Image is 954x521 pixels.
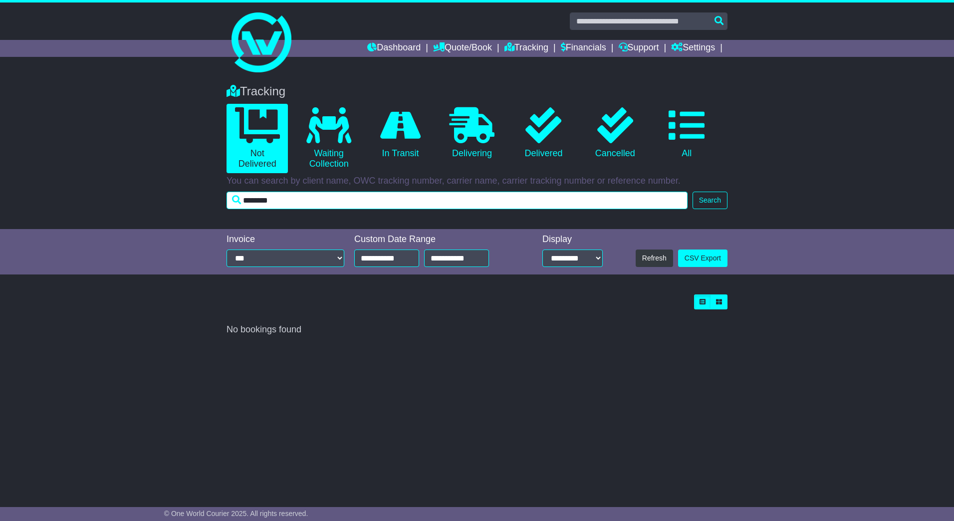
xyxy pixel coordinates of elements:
[164,510,308,518] span: © One World Courier 2025. All rights reserved.
[636,250,673,267] button: Refresh
[227,324,727,335] div: No bookings found
[298,104,359,173] a: Waiting Collection
[584,104,646,163] a: Cancelled
[678,250,727,267] a: CSV Export
[504,40,548,57] a: Tracking
[370,104,431,163] a: In Transit
[367,40,421,57] a: Dashboard
[222,84,732,99] div: Tracking
[693,192,727,209] button: Search
[656,104,717,163] a: All
[542,234,603,245] div: Display
[227,104,288,173] a: Not Delivered
[227,234,344,245] div: Invoice
[619,40,659,57] a: Support
[227,176,727,187] p: You can search by client name, OWC tracking number, carrier name, carrier tracking number or refe...
[354,234,514,245] div: Custom Date Range
[671,40,715,57] a: Settings
[513,104,574,163] a: Delivered
[441,104,502,163] a: Delivering
[433,40,492,57] a: Quote/Book
[561,40,606,57] a: Financials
